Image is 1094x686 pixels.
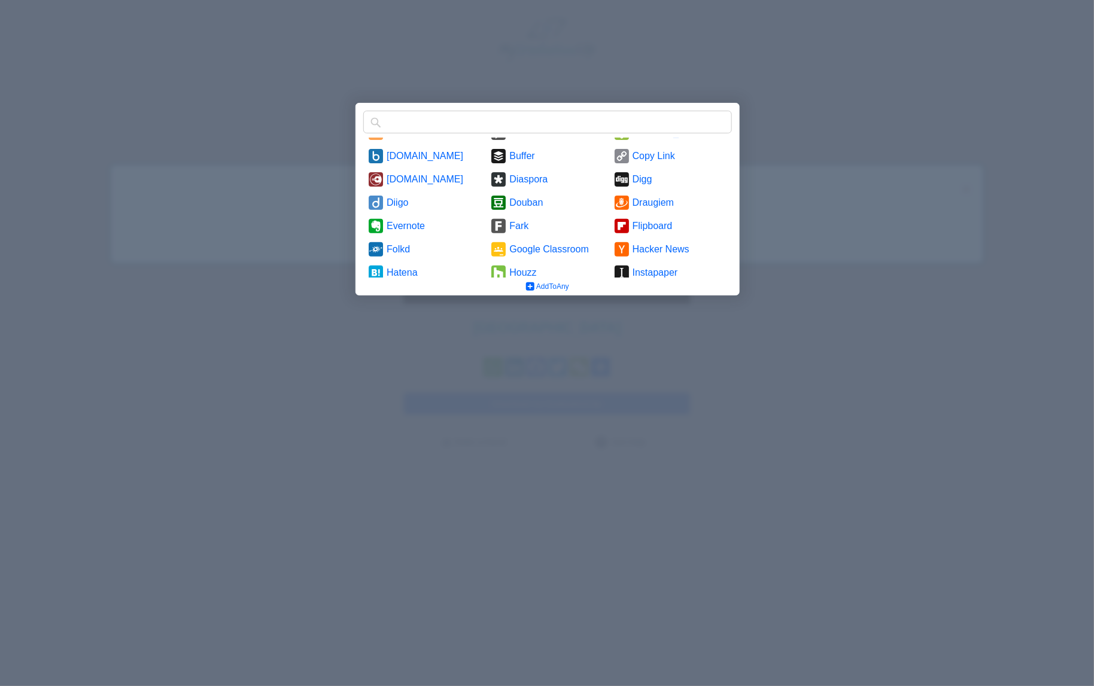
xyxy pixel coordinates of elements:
div: Share [355,103,740,295]
a: Digg [609,168,732,191]
a: Google Classroom [486,238,609,261]
a: [DOMAIN_NAME] [363,145,486,167]
a: Flipboard [609,215,732,237]
a: Folkd [363,238,486,261]
a: Diaspora [486,168,609,191]
a: Hatena [363,261,486,284]
a: Hacker News [609,238,732,261]
a: AddToAny [518,278,578,295]
a: Buffer [486,145,609,167]
a: Copy Link [609,145,732,167]
a: Fark [486,215,609,237]
a: [DOMAIN_NAME] [363,168,486,191]
a: Douban [486,191,609,214]
a: Diigo [363,191,486,214]
a: Instapaper [609,261,732,284]
a: Draugiem [609,191,732,214]
a: Houzz [486,261,609,284]
a: Evernote [363,215,486,237]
